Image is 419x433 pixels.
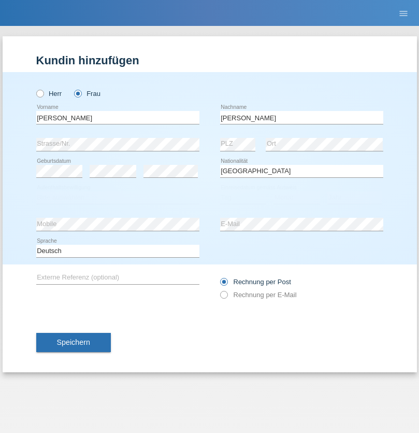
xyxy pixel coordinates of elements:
a: menu [393,10,414,16]
label: Herr [36,90,62,97]
span: Speichern [57,338,90,346]
label: Frau [74,90,100,97]
label: Rechnung per Post [220,278,291,286]
input: Rechnung per E-Mail [220,291,227,304]
button: Speichern [36,333,111,353]
label: Rechnung per E-Mail [220,291,297,299]
input: Herr [36,90,43,96]
input: Rechnung per Post [220,278,227,291]
h1: Kundin hinzufügen [36,54,383,67]
i: menu [398,8,409,19]
input: Frau [74,90,81,96]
